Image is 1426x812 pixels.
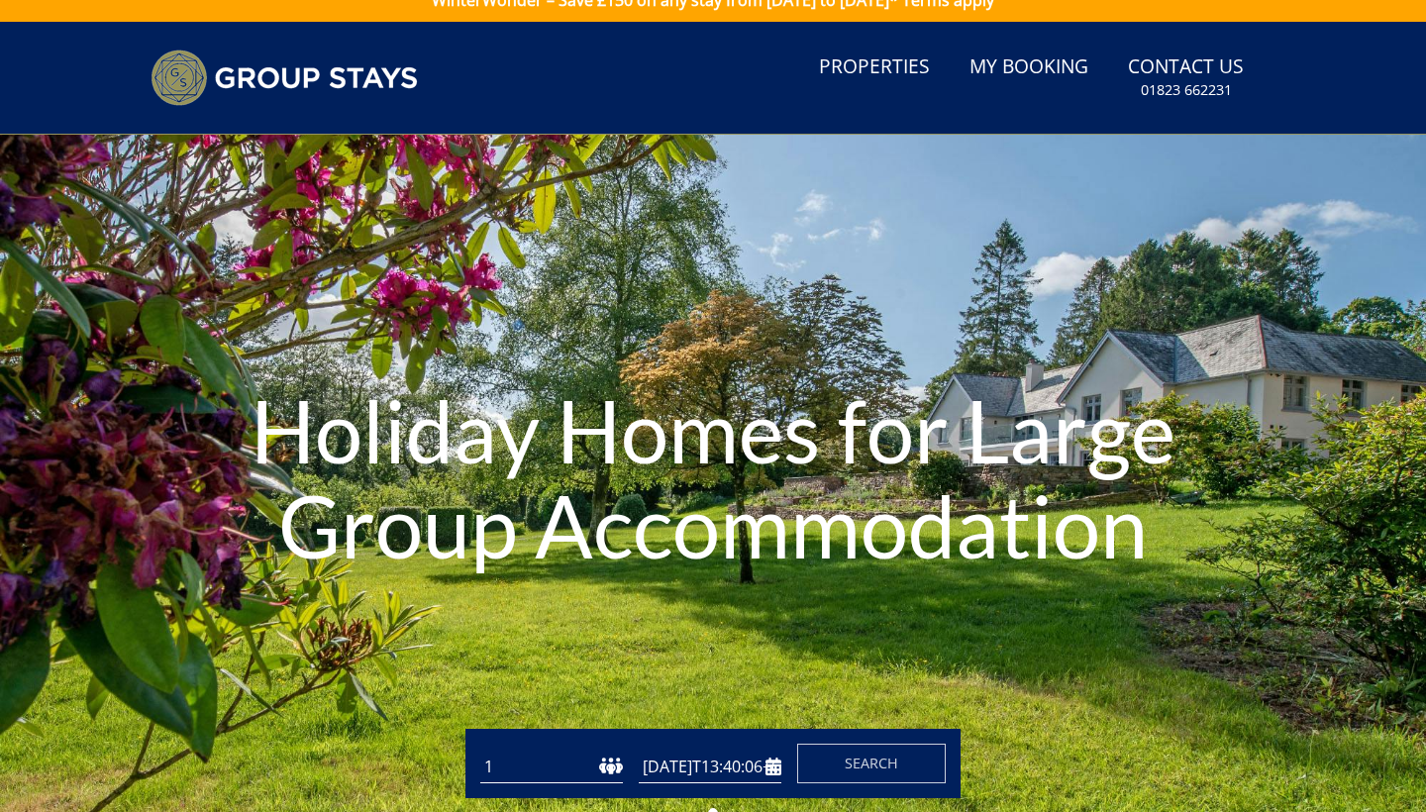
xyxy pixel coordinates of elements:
small: 01823 662231 [1141,80,1232,100]
a: Properties [811,46,938,90]
a: My Booking [962,46,1096,90]
button: Search [797,744,946,783]
h1: Holiday Homes for Large Group Accommodation [214,344,1212,611]
input: Arrival Date [639,751,781,783]
a: Contact Us01823 662231 [1120,46,1252,110]
span: Search [845,754,898,772]
img: Group Stays [151,50,418,106]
